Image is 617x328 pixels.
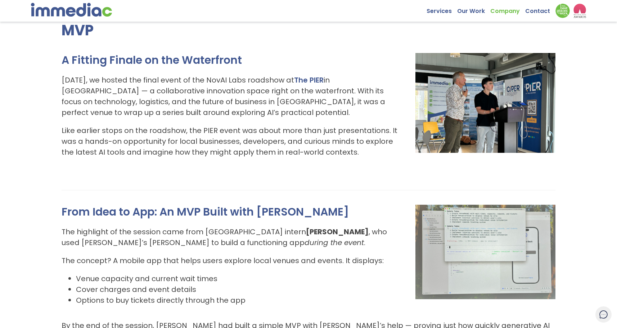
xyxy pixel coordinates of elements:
li: Options to buy tickets directly through the app [76,295,555,316]
li: Venue capacity and current wait times [76,273,555,284]
p: Like earlier stops on the roadshow, the PIER event was about more than just presentations. It was... [62,125,555,158]
a: The PIER [294,75,324,85]
strong: [PERSON_NAME] [306,227,369,237]
img: Down [555,4,570,18]
img: logo2_wea_nobg.webp [573,4,586,18]
a: Services [427,4,457,15]
a: Contact [525,4,555,15]
p: The highlight of the session came from [GEOGRAPHIC_DATA] intern , who used [PERSON_NAME]’s [PERSO... [62,226,555,248]
a: Company [490,4,525,15]
p: [DATE], we hosted the final event of the NovAI Labs roadshow at in [GEOGRAPHIC_DATA] — a collabor... [62,75,555,118]
p: The concept? A mobile app that helps users explore local venues and events. It displays: [62,255,555,266]
li: Cover charges and event details [76,284,555,295]
img: immediac [31,3,112,17]
a: Our Work [457,4,490,15]
h2: From Idea to App: An MVP Built with [PERSON_NAME] [62,205,555,219]
em: during the event [305,238,364,248]
h2: A Fitting Finale on the Waterfront [62,53,555,67]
